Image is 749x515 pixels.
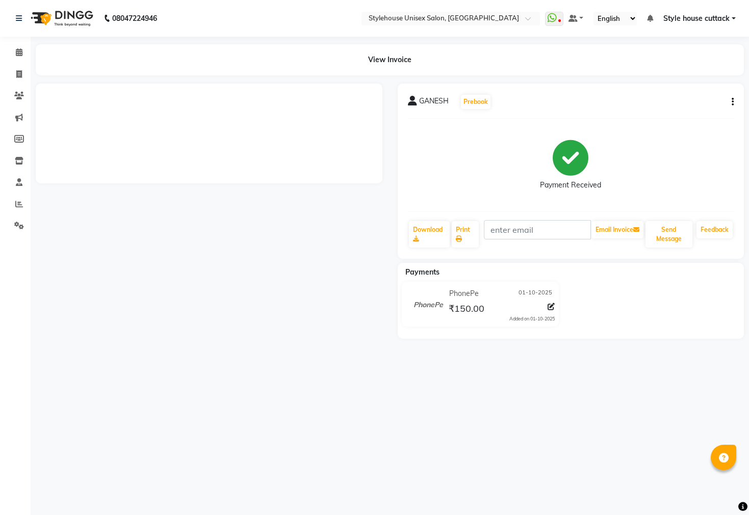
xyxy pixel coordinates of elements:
[36,44,744,75] div: View Invoice
[449,303,484,317] span: ₹150.00
[645,221,692,248] button: Send Message
[484,220,591,239] input: enter email
[405,267,440,277] span: Payments
[509,315,555,322] div: Added on 01-10-2025
[696,221,733,238] a: Feedback
[663,13,730,24] span: Style house cuttack
[461,95,490,109] button: Prebook
[591,221,643,238] button: Email Invoice
[112,4,157,33] b: 08047224946
[540,180,601,191] div: Payment Received
[452,221,478,248] a: Print
[706,474,739,505] iframe: chat widget
[26,4,96,33] img: logo
[419,96,449,110] span: GANESH
[409,221,450,248] a: Download
[519,288,552,299] span: 01-10-2025
[449,288,479,299] span: PhonePe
